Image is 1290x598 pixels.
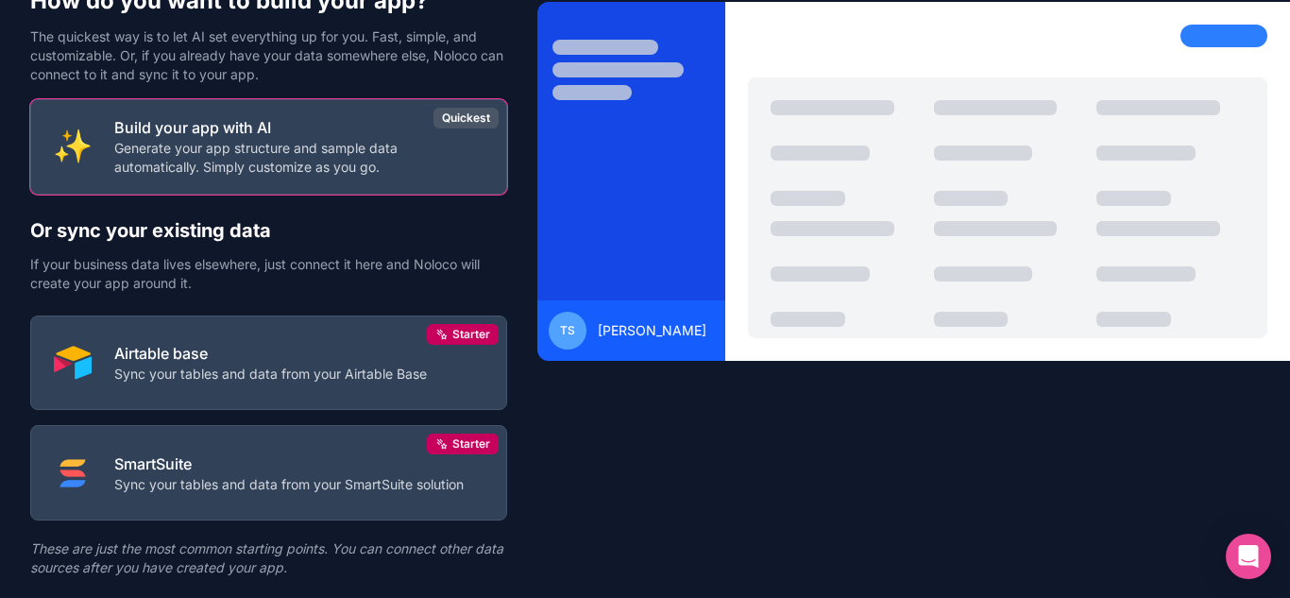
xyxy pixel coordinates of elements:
[598,321,706,340] span: [PERSON_NAME]
[30,255,507,293] p: If your business data lives elsewhere, just connect it here and Noloco will create your app aroun...
[114,116,484,139] p: Build your app with AI
[452,436,490,452] span: Starter
[433,108,499,128] div: Quickest
[114,365,427,384] p: Sync your tables and data from your Airtable Base
[114,453,464,475] p: SmartSuite
[560,323,575,338] span: TS
[114,139,484,177] p: Generate your app structure and sample data automatically. Simply customize as you go.
[30,539,507,577] p: These are just the most common starting points. You can connect other data sources after you have...
[114,342,427,365] p: Airtable base
[114,475,464,494] p: Sync your tables and data from your SmartSuite solution
[30,27,507,84] p: The quickest way is to let AI set everything up for you. Fast, simple, and customizable. Or, if y...
[54,454,92,492] img: SMART_SUITE
[30,99,507,195] button: INTERNAL_WITH_AIBuild your app with AIGenerate your app structure and sample data automatically. ...
[30,217,507,244] h2: Or sync your existing data
[452,327,490,342] span: Starter
[30,425,507,521] button: SMART_SUITESmartSuiteSync your tables and data from your SmartSuite solutionStarter
[54,128,92,165] img: INTERNAL_WITH_AI
[1226,534,1271,579] div: Open Intercom Messenger
[54,344,92,382] img: AIRTABLE
[30,316,507,411] button: AIRTABLEAirtable baseSync your tables and data from your Airtable BaseStarter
